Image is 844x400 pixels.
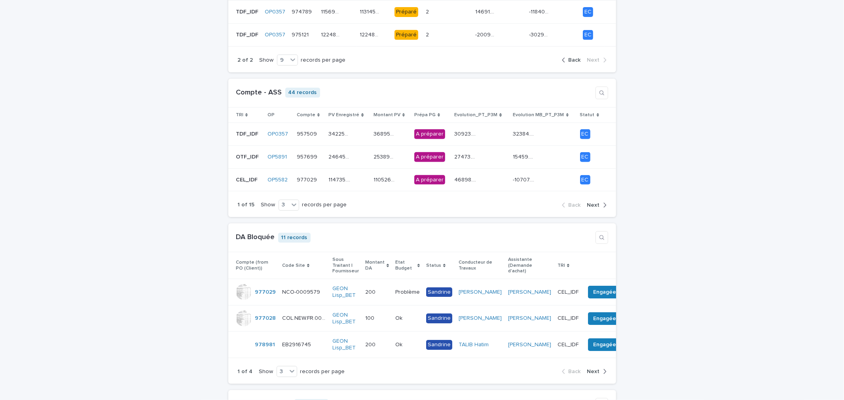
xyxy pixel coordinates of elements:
button: Engagée [588,338,621,351]
p: 115695.26 [321,7,342,15]
button: Back [562,202,584,209]
p: 122482.53 [360,30,381,38]
p: CEL_IDF [558,313,580,322]
p: 27473.76 [454,152,478,160]
span: Back [569,369,581,374]
a: OP5891 [268,154,287,160]
a: 977028 [255,315,276,322]
p: 246453.98 [328,152,352,160]
button: Next [584,57,607,64]
p: Compte [297,111,315,119]
p: 11 records [278,233,311,243]
span: Next [587,202,600,208]
p: Show [259,368,273,375]
div: Sandrine [426,313,452,323]
p: TDF_IDF [236,30,260,38]
span: Back [569,57,581,63]
p: 46898.28 [454,175,478,183]
p: OTF_IDF [236,152,260,160]
span: Next [587,369,600,374]
p: 342258.57 [328,129,352,138]
h1: DA Bloquée [236,233,275,242]
span: Engagée [593,315,616,323]
tr: CEL_IDFCEL_IDF OP5582 977029977029 114735.08114735.08 110526.28110526.28 A préparer46898.2846898.... [228,168,616,191]
p: Assistante (Demande d'achat) [508,255,551,275]
p: Ok [395,340,404,348]
p: 15459.93 [513,152,537,160]
p: 14691.76 [475,7,497,15]
a: TALIB Hatim [459,342,489,348]
a: 978981 [255,342,275,348]
a: OP0357 [265,32,285,38]
p: 2 of 2 [238,57,253,64]
p: Etat Budget [395,258,415,273]
p: Sous Traitant | Fournisseur [332,255,359,275]
tr: 978981 EB2916745EB2916745 GEON Lisp_BET 200200 OkOk SandrineTALIB Hatim [PERSON_NAME] CEL_IDFCEL_... [228,332,629,358]
button: Next [584,368,607,375]
div: EC [580,129,590,139]
p: 200 [365,340,377,348]
a: [PERSON_NAME] [459,315,502,322]
div: Sandrine [426,340,452,350]
a: [PERSON_NAME] [459,289,502,296]
button: Back [562,57,584,64]
p: NCO-0009579 [282,287,322,296]
p: 110526.28 [374,175,397,183]
p: 122482.53 [321,30,342,38]
p: 974789 [292,7,313,15]
div: 3 [277,368,287,376]
p: Montant PV [374,111,400,119]
p: TRI [236,111,243,119]
a: GEON Lisp_BET [332,338,359,351]
div: A préparer [414,175,445,185]
div: Sandrine [426,287,452,297]
p: 200 [365,287,377,296]
p: Compte (from PO (Client)) [236,258,276,273]
p: 2 [426,30,431,38]
p: CEL_IDF [558,287,580,296]
p: 1 of 15 [238,202,255,208]
p: Show [260,57,274,64]
p: EB2916745 [282,340,313,348]
span: Engagée [593,288,616,296]
p: 100 [365,313,376,322]
button: Back [562,368,584,375]
p: -10707.65 [513,175,537,183]
p: 113145.76 [360,7,381,15]
tr: OTF_IDFOTF_IDF OP5891 957699957699 246453.98246453.98 253895.76253895.76 A préparer27473.7627473.... [228,145,616,168]
p: TDF_IDF [236,129,260,138]
p: Ok [395,313,404,322]
button: Engagée [588,286,621,298]
a: OP5582 [268,177,288,183]
div: EC [580,175,590,185]
p: records per page [302,202,347,208]
button: Next [584,202,607,209]
span: Engagée [593,341,616,349]
div: Préparé [394,30,418,40]
div: EC [580,152,590,162]
p: -20093.47 [475,30,497,38]
tr: TDF_IDFTDF_IDF OP0357 975121975121 122482.53122482.53 122482.53122482.53 Préparé22 -20093.47-2009... [228,23,616,46]
p: Status [426,261,441,270]
p: Problème [395,287,421,296]
a: [PERSON_NAME] [508,315,551,322]
p: Evolution MB_PT_P3M [513,111,564,119]
p: 2 [426,7,431,15]
p: 44 records [285,88,320,98]
p: Show [261,202,275,208]
a: 977029 [255,289,276,296]
p: records per page [301,57,346,64]
p: 1 of 4 [238,368,253,375]
p: TRI [558,261,565,270]
div: EC [583,30,593,40]
a: GEON Lisp_BET [332,312,359,325]
p: 975121 [292,30,310,38]
span: Back [569,202,581,208]
p: 114735.08 [328,175,352,183]
p: Code Site [282,261,305,270]
p: 32384.93 [513,129,537,138]
p: 253895.76 [374,152,397,160]
a: [PERSON_NAME] [508,342,551,348]
p: Prépa PG [414,111,436,119]
p: -11840.06 [529,7,550,15]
